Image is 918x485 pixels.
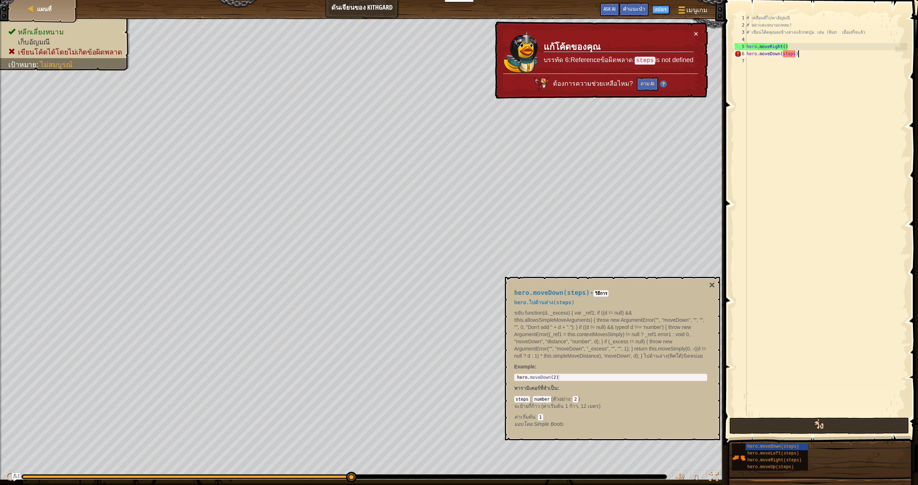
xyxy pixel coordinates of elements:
em: Simple Boots. [514,421,565,427]
p: ขยับ function(d, _excess) { var _ref1; if ((d != null) && !this.allowsSimpleMoveArguments) { thro... [514,309,707,359]
span: : [530,396,533,402]
span: Example [514,364,535,369]
span: ตัวอย่าง [553,396,570,402]
code: number [533,396,551,402]
div: ( ) [514,395,707,420]
span: พารามิเตอร์ที่จำเป็น [514,385,558,391]
code: steps [514,396,530,402]
strong: : [514,364,536,369]
code: วิธีการ [593,290,609,297]
span: hero.ไปด้านล่าง(steps) [514,300,574,305]
code: 1 [538,414,543,420]
span: : [535,414,538,420]
h4: - [514,289,707,296]
span: ค่าเริ่มต้น [514,414,535,420]
span: : [570,396,573,402]
button: × [709,280,715,290]
span: hero.moveDown(steps) [514,289,590,296]
span: มอบโดย [514,421,534,427]
span: : [558,385,559,391]
p: จะย้ายกี่ก้าว (ค่าเริ่มต้น 1 ก้าว, 12 เมตร) [514,402,707,410]
code: 2 [573,396,578,402]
